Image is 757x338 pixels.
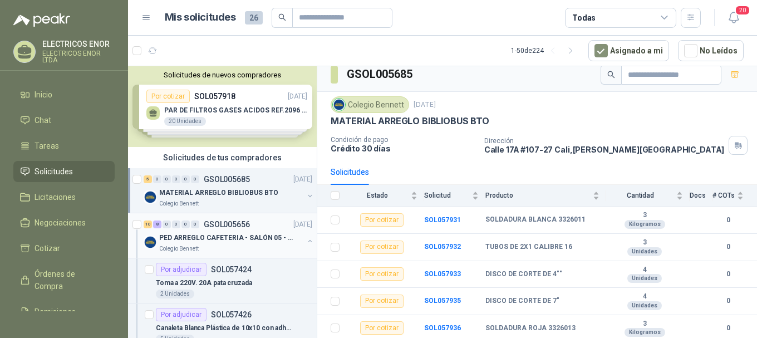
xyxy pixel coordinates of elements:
[360,267,404,281] div: Por cotizar
[132,71,312,79] button: Solicitudes de nuevos compradores
[13,84,115,105] a: Inicio
[414,100,436,110] p: [DATE]
[724,8,744,28] button: 20
[485,192,591,199] span: Producto
[712,296,744,306] b: 0
[346,192,409,199] span: Estado
[712,185,757,207] th: # COTs
[606,211,683,220] b: 3
[172,175,180,183] div: 0
[627,274,662,283] div: Unidades
[333,99,345,111] img: Company Logo
[607,71,615,79] span: search
[35,191,76,203] span: Licitaciones
[156,263,207,276] div: Por adjudicar
[588,40,669,61] button: Asignado a mi
[511,42,579,60] div: 1 - 50 de 224
[172,221,180,228] div: 0
[424,297,461,305] b: SOL057935
[424,185,485,207] th: Solicitud
[424,324,461,332] a: SOL057936
[144,218,314,253] a: 10 8 0 0 0 0 GSOL005656[DATE] Company LogoPED ARREGLO CAFETERIA - SALÓN 05 - MATERIAL CARP.Colegi...
[678,40,744,61] button: No Leídos
[159,233,298,243] p: PED ARREGLO CAFETERIA - SALÓN 05 - MATERIAL CARP.
[712,323,744,334] b: 0
[572,12,596,24] div: Todas
[293,219,312,230] p: [DATE]
[35,114,51,126] span: Chat
[712,269,744,280] b: 0
[13,13,70,27] img: Logo peakr
[35,217,86,229] span: Negociaciones
[165,9,236,26] h1: Mis solicitudes
[13,238,115,259] a: Cotizar
[159,188,278,198] p: MATERIAL ARREGLO BIBLIOBUS BTO
[424,270,461,278] a: SOL057933
[625,220,665,229] div: Kilogramos
[35,242,60,254] span: Cotizar
[211,311,252,319] p: SOL057426
[181,175,190,183] div: 0
[13,212,115,233] a: Negociaciones
[347,66,414,83] h3: GSOL005685
[331,115,489,127] p: MATERIAL ARREGLO BIBLIOBUS BTO
[606,266,683,275] b: 4
[485,270,562,279] b: DISCO DE CORTE DE 4""
[204,175,250,183] p: GSOL005685
[424,192,470,199] span: Solicitud
[128,147,317,168] div: Solicitudes de tus compradores
[331,144,475,153] p: Crédito 30 días
[144,221,152,228] div: 10
[606,238,683,247] b: 3
[13,161,115,182] a: Solicitudes
[191,221,199,228] div: 0
[606,320,683,329] b: 3
[128,66,317,147] div: Solicitudes de nuevos compradoresPor cotizarSOL057918[DATE] PAR DE FILTROS GASES ACIDOS REF.2096 ...
[13,301,115,322] a: Remisiones
[153,221,161,228] div: 8
[712,215,744,226] b: 0
[144,190,157,204] img: Company Logo
[42,40,115,48] p: ELECTRICOS ENOR
[35,140,59,152] span: Tareas
[424,216,461,224] a: SOL057931
[360,241,404,254] div: Por cotizar
[204,221,250,228] p: GSOL005656
[485,297,559,306] b: DISCO DE CORTE DE 7"
[156,323,294,334] p: Canaleta Blanca Plástica de 10x10 con adhesivo
[13,187,115,208] a: Licitaciones
[163,221,171,228] div: 0
[211,266,252,273] p: SOL057424
[144,173,314,208] a: 5 0 0 0 0 0 GSOL005685[DATE] Company LogoMATERIAL ARREGLO BIBLIOBUS BTOColegio Bennett
[128,258,317,303] a: Por adjudicarSOL057424Toma a 220V. 20A pata cruzada2 Unidades
[13,263,115,297] a: Órdenes de Compra
[278,13,286,21] span: search
[181,221,190,228] div: 0
[606,292,683,301] b: 4
[627,247,662,256] div: Unidades
[606,192,674,199] span: Cantidad
[484,145,725,154] p: Calle 17A #107-27 Cali , [PERSON_NAME][GEOGRAPHIC_DATA]
[485,215,586,224] b: SOLDADURA BLANCA 3326011
[156,278,252,288] p: Toma a 220V. 20A pata cruzada
[144,236,157,249] img: Company Logo
[346,185,424,207] th: Estado
[485,185,606,207] th: Producto
[485,243,572,252] b: TUBOS DE 2X1 CALIBRE 16
[35,165,73,178] span: Solicitudes
[331,136,475,144] p: Condición de pago
[484,137,725,145] p: Dirección
[485,324,576,333] b: SOLDADURA ROJA 3326013
[159,244,199,253] p: Colegio Bennett
[153,175,161,183] div: 0
[35,306,76,318] span: Remisiones
[606,185,690,207] th: Cantidad
[424,243,461,251] a: SOL057932
[159,199,199,208] p: Colegio Bennett
[360,321,404,335] div: Por cotizar
[360,295,404,308] div: Por cotizar
[13,110,115,131] a: Chat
